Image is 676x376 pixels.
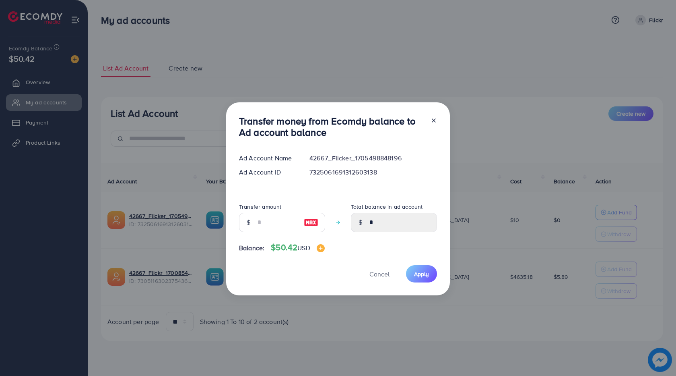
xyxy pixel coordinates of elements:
[239,203,281,211] label: Transfer amount
[297,243,310,252] span: USD
[359,265,400,283] button: Cancel
[233,154,303,163] div: Ad Account Name
[303,168,443,177] div: 7325061691312603138
[406,265,437,283] button: Apply
[271,243,324,253] h4: $50.42
[317,244,325,252] img: image
[414,270,429,278] span: Apply
[304,218,318,227] img: image
[303,154,443,163] div: 42667_Flicker_1705498848196
[351,203,422,211] label: Total balance in ad account
[233,168,303,177] div: Ad Account ID
[239,115,424,139] h3: Transfer money from Ecomdy balance to Ad account balance
[369,270,390,278] span: Cancel
[239,243,264,253] span: Balance:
